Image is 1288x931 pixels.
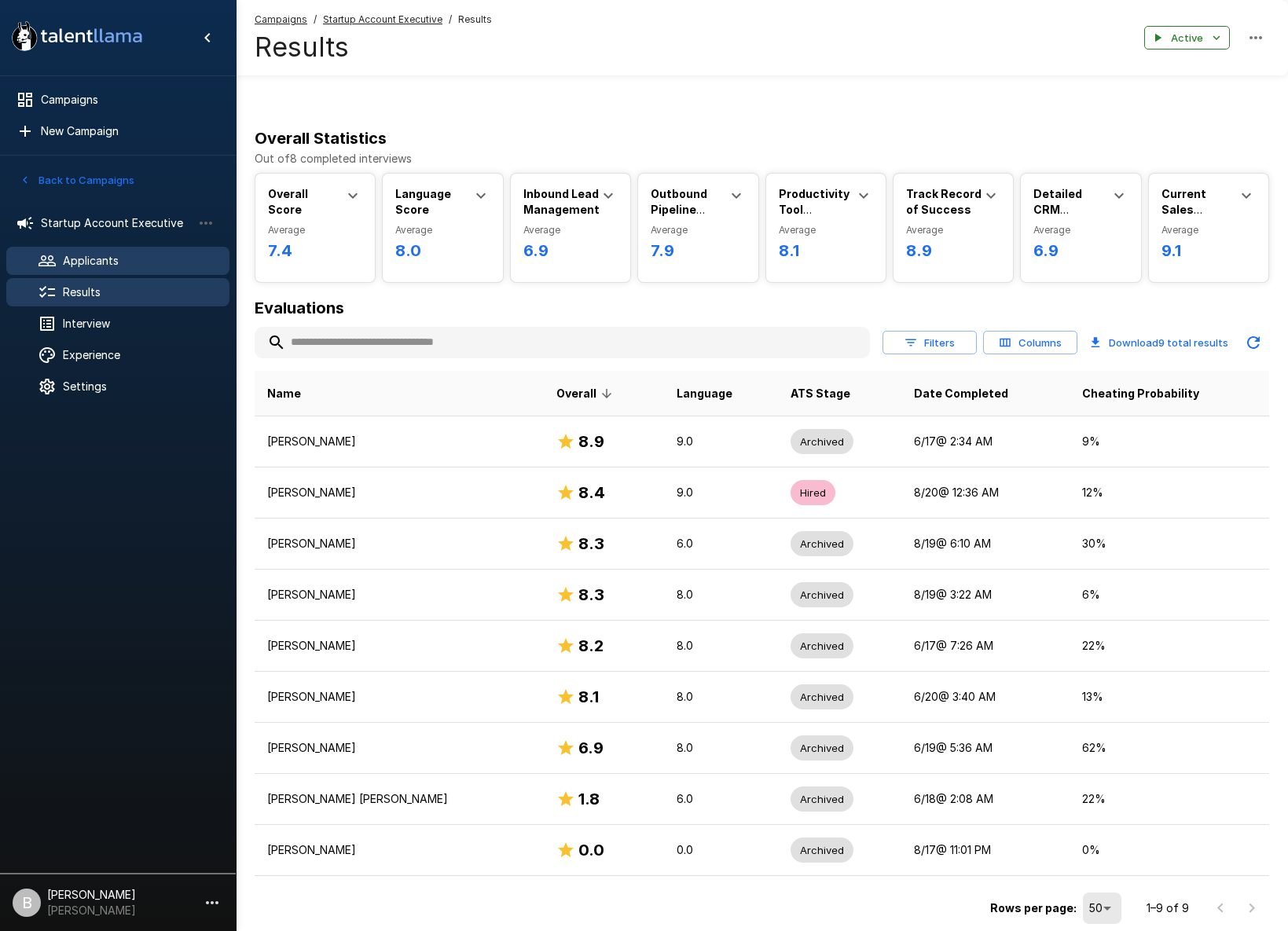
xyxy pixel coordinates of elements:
[906,187,982,216] b: Track Record of Success
[1082,638,1257,654] p: 22 %
[1082,791,1257,807] p: 22 %
[651,222,745,238] span: Average
[523,187,600,216] b: Inbound Lead Management
[883,331,977,355] button: Filters
[267,536,531,552] p: [PERSON_NAME]
[556,384,617,403] span: Overall
[1033,187,1110,232] b: Detailed CRM Management
[901,467,1070,519] td: 8/20 @ 12:36 AM
[983,331,1077,355] button: Columns
[1161,222,1256,238] span: Average
[1082,384,1199,403] span: Cheating Probability
[1082,587,1257,603] p: 6 %
[578,633,604,658] h6: 8.2
[578,838,604,863] h6: 0.0
[267,689,531,705] p: [PERSON_NAME]
[791,486,835,500] span: Hired
[268,222,362,238] span: Average
[1238,327,1269,358] button: Updated Today - 10:10 AM
[791,588,853,603] span: Archived
[1033,238,1128,263] h6: 6.9
[677,384,732,403] span: Language
[578,786,600,812] h6: 1.8
[1083,893,1121,924] div: 50
[677,638,765,654] p: 8.0
[395,187,451,216] b: Language Score
[779,238,873,263] h6: 8.1
[267,740,531,756] p: [PERSON_NAME]
[677,740,765,756] p: 8.0
[523,238,618,263] h6: 6.9
[267,434,531,449] p: [PERSON_NAME]
[268,238,362,263] h6: 7.4
[906,238,1000,263] h6: 8.9
[901,723,1070,774] td: 6/19 @ 5:36 AM
[1082,485,1257,500] p: 12 %
[791,843,853,858] span: Archived
[901,672,1070,723] td: 6/20 @ 3:40 AM
[578,429,604,454] h6: 8.9
[901,621,1070,672] td: 6/17 @ 7:26 AM
[255,151,1269,167] p: Out of 8 completed interviews
[578,531,604,556] h6: 8.3
[1033,222,1128,238] span: Average
[677,587,765,603] p: 8.0
[267,384,301,403] span: Name
[267,638,531,654] p: [PERSON_NAME]
[990,900,1077,916] p: Rows per page:
[268,187,308,216] b: Overall Score
[779,222,873,238] span: Average
[901,570,1070,621] td: 8/19 @ 3:22 AM
[901,825,1070,876] td: 8/17 @ 11:01 PM
[395,222,490,238] span: Average
[791,792,853,807] span: Archived
[1144,26,1230,50] button: Active
[1082,689,1257,705] p: 13 %
[255,31,492,64] h4: Results
[901,519,1070,570] td: 8/19 @ 6:10 AM
[791,690,853,705] span: Archived
[677,791,765,807] p: 6.0
[1082,536,1257,552] p: 30 %
[677,842,765,858] p: 0.0
[677,536,765,552] p: 6.0
[651,187,707,232] b: Outbound Pipeline Creation
[677,485,765,500] p: 9.0
[578,735,604,761] h6: 6.9
[901,416,1070,467] td: 6/17 @ 2:34 AM
[791,384,850,403] span: ATS Stage
[267,485,531,500] p: [PERSON_NAME]
[1161,187,1209,232] b: Current Sales Process
[901,774,1070,825] td: 6/18 @ 2:08 AM
[578,480,605,505] h6: 8.4
[791,537,853,552] span: Archived
[1082,740,1257,756] p: 62 %
[1161,238,1256,263] h6: 9.1
[677,434,765,449] p: 9.0
[906,222,1000,238] span: Average
[395,238,490,263] h6: 8.0
[578,684,599,709] h6: 8.1
[1147,900,1189,916] p: 1–9 of 9
[1084,327,1235,358] button: Download9 total results
[779,187,871,232] b: Productivity Tool Implementation
[791,741,853,756] span: Archived
[1082,434,1257,449] p: 9 %
[523,222,618,238] span: Average
[255,129,387,148] b: Overall Statistics
[677,689,765,705] p: 8.0
[267,587,531,603] p: [PERSON_NAME]
[267,791,531,807] p: [PERSON_NAME] [PERSON_NAME]
[791,639,853,654] span: Archived
[267,842,531,858] p: [PERSON_NAME]
[651,238,745,263] h6: 7.9
[578,582,604,607] h6: 8.3
[791,434,853,449] span: Archived
[255,299,344,317] b: Evaluations
[1082,842,1257,858] p: 0 %
[914,384,1008,403] span: Date Completed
